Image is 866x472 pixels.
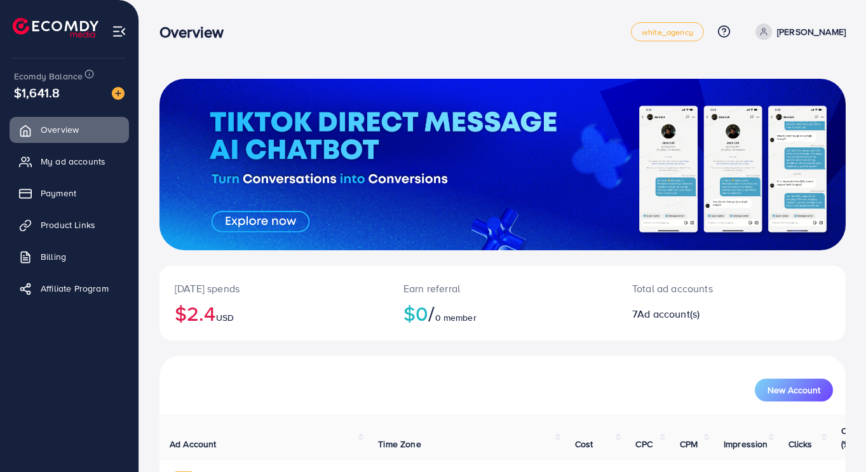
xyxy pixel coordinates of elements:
p: [PERSON_NAME] [777,24,846,39]
span: Impression [724,438,768,450]
span: $1,641.8 [14,83,60,102]
span: Affiliate Program [41,282,109,295]
button: New Account [755,379,833,401]
iframe: Chat [812,415,856,462]
a: Billing [10,244,129,269]
span: Cost [575,438,593,450]
img: logo [13,18,98,37]
span: My ad accounts [41,155,105,168]
img: menu [112,24,126,39]
span: Clicks [788,438,813,450]
a: Overview [10,117,129,142]
span: USD [216,311,234,324]
h2: $2.4 [175,301,373,325]
span: white_agency [642,28,693,36]
p: [DATE] spends [175,281,373,296]
img: image [112,87,125,100]
a: Affiliate Program [10,276,129,301]
h2: $0 [403,301,602,325]
span: Ad Account [170,438,217,450]
span: New Account [768,386,820,394]
span: Ad account(s) [637,307,700,321]
span: / [428,299,435,328]
a: My ad accounts [10,149,129,174]
span: Overview [41,123,79,136]
a: Payment [10,180,129,206]
p: Total ad accounts [632,281,773,296]
span: CPC [635,438,652,450]
a: white_agency [631,22,704,41]
span: Time Zone [378,438,421,450]
span: Payment [41,187,76,199]
h2: 7 [632,308,773,320]
span: 0 member [435,311,477,324]
span: Billing [41,250,66,263]
a: Product Links [10,212,129,238]
a: [PERSON_NAME] [750,24,846,40]
span: Product Links [41,219,95,231]
span: CPM [680,438,698,450]
h3: Overview [159,23,234,41]
p: Earn referral [403,281,602,296]
span: Ecomdy Balance [14,70,83,83]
